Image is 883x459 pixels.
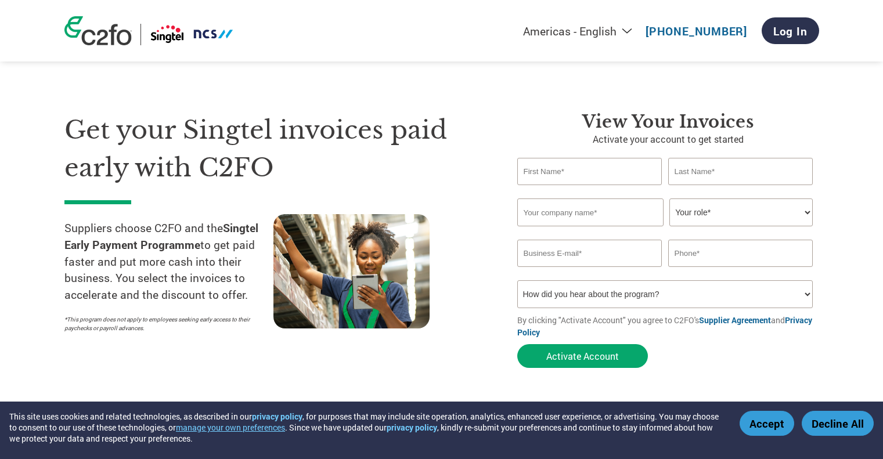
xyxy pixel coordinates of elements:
[64,220,273,303] p: Suppliers choose C2FO and the to get paid faster and put more cash into their business. You selec...
[517,132,819,146] p: Activate your account to get started
[517,314,819,338] p: By clicking "Activate Account" you agree to C2FO's and
[176,422,285,433] button: manage your own preferences
[64,16,132,45] img: c2fo logo
[668,268,813,276] div: Inavlid Phone Number
[150,24,234,45] img: Singtel
[517,268,662,276] div: Inavlid Email Address
[64,315,262,332] p: *This program does not apply to employees seeking early access to their paychecks or payroll adva...
[517,198,664,226] input: Your company name*
[646,24,747,38] a: [PHONE_NUMBER]
[517,344,648,368] button: Activate Account
[252,411,302,422] a: privacy policy
[699,315,771,326] a: Supplier Agreement
[517,186,662,194] div: Invalid first name or first name is too long
[517,158,662,185] input: First Name*
[762,17,819,44] a: Log In
[517,227,813,235] div: Invalid company name or company name is too long
[64,221,258,252] strong: Singtel Early Payment Programme
[669,198,813,226] select: Title/Role
[273,214,430,328] img: supply chain worker
[668,158,813,185] input: Last Name*
[668,186,813,194] div: Invalid last name or last name is too long
[64,111,482,186] h1: Get your Singtel invoices paid early with C2FO
[517,240,662,267] input: Invalid Email format
[387,422,437,433] a: privacy policy
[740,411,794,436] button: Accept
[517,111,819,132] h3: View your invoices
[668,240,813,267] input: Phone*
[802,411,874,436] button: Decline All
[9,411,723,444] div: This site uses cookies and related technologies, as described in our , for purposes that may incl...
[517,315,812,338] a: Privacy Policy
